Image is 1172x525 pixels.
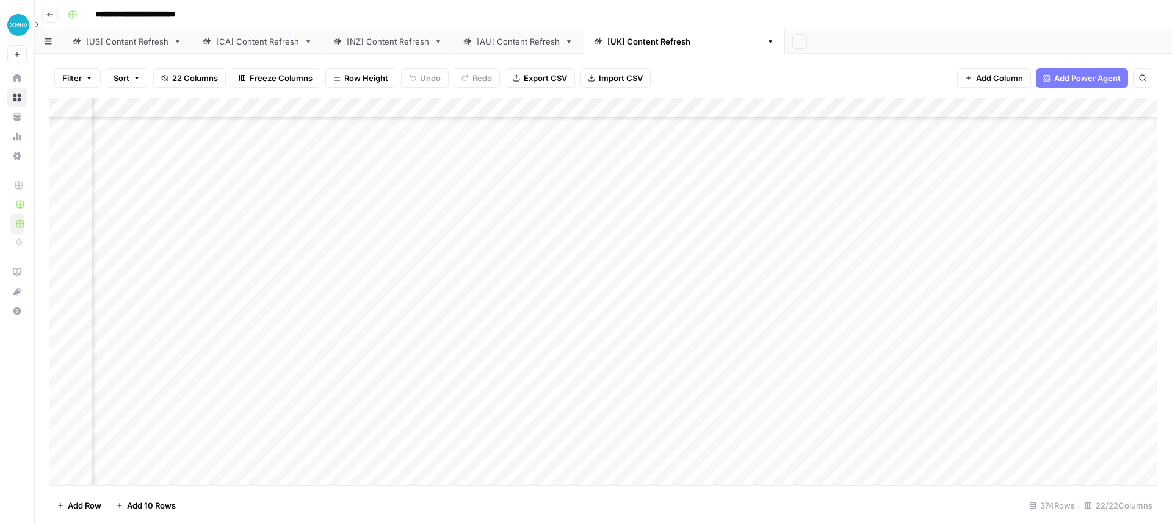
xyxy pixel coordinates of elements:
a: [CA] Content Refresh [192,29,323,54]
span: Freeze Columns [250,72,313,84]
a: Home [7,68,27,88]
span: Export CSV [524,72,567,84]
div: [NZ] Content Refresh [347,35,429,48]
span: Add Column [976,72,1023,84]
span: Sort [114,72,129,84]
span: Redo [472,72,492,84]
button: Add Column [957,68,1031,88]
span: 22 Columns [172,72,218,84]
img: XeroOps Logo [7,14,29,36]
div: 22/22 Columns [1080,496,1157,515]
span: Undo [420,72,441,84]
a: [NZ] Content Refresh [323,29,453,54]
div: [AU] Content Refresh [477,35,560,48]
a: Settings [7,146,27,166]
div: [US] Content Refresh [86,35,168,48]
button: 22 Columns [153,68,226,88]
a: [[GEOGRAPHIC_DATA]] Content Refresh [584,29,785,54]
button: What's new? [7,282,27,301]
button: Row Height [325,68,396,88]
a: Browse [7,88,27,107]
button: Add Row [49,496,109,515]
a: Your Data [7,107,27,127]
button: Workspace: XeroOps [7,10,27,40]
a: [AU] Content Refresh [453,29,584,54]
span: Add Row [68,499,101,512]
button: Undo [401,68,449,88]
button: Filter [54,68,101,88]
button: Add Power Agent [1036,68,1128,88]
span: Add Power Agent [1054,72,1121,84]
button: Export CSV [505,68,575,88]
button: Redo [454,68,500,88]
button: Help + Support [7,301,27,321]
a: Usage [7,127,27,146]
a: AirOps Academy [7,262,27,282]
span: Row Height [344,72,388,84]
a: [US] Content Refresh [62,29,192,54]
div: 374 Rows [1024,496,1080,515]
span: Import CSV [599,72,643,84]
span: Filter [62,72,82,84]
button: Sort [106,68,148,88]
button: Import CSV [580,68,651,88]
span: Add 10 Rows [127,499,176,512]
button: Add 10 Rows [109,496,183,515]
div: What's new? [8,282,26,301]
div: [[GEOGRAPHIC_DATA]] Content Refresh [607,35,761,48]
div: [CA] Content Refresh [216,35,299,48]
button: Freeze Columns [231,68,320,88]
